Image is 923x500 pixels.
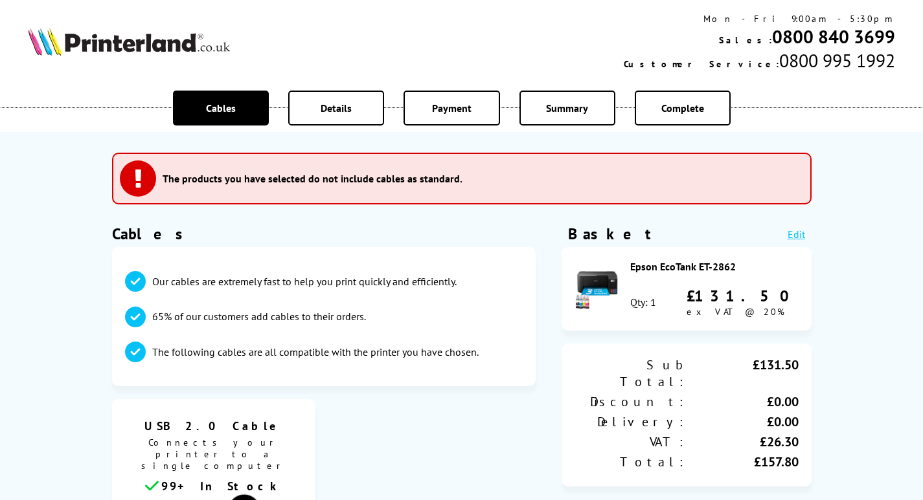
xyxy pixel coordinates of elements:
span: Summary [546,102,588,114]
span: Customer Service: [624,58,779,70]
span: Connects your printer to a single computer [119,433,309,478]
a: Edit [788,228,805,241]
div: Total: [575,453,687,470]
a: 0800 840 3699 [772,25,895,49]
div: Delivery: [575,413,687,430]
h1: Cables [112,224,536,244]
span: 99+ In Stock [161,479,282,494]
p: Our cables are extremely fast to help you print quickly and efficiently. [152,274,457,288]
span: 0800 995 1992 [779,49,895,72]
div: Qty: 1 [630,296,656,309]
div: £0.00 [687,393,799,410]
div: Discount: [575,393,687,410]
h3: The products you have selected do not include cables as standard. [163,172,462,185]
div: Sub Total: [575,356,687,390]
img: Printerland Logo [28,27,230,56]
span: Payment [432,102,472,114]
div: £157.80 [687,453,799,470]
span: Sales: [719,34,772,46]
div: Basket [568,224,652,244]
div: VAT: [575,433,687,450]
span: USB 2.0 Cable [122,418,306,433]
div: £0.00 [687,413,799,430]
div: £131.50 [687,286,799,306]
span: Complete [661,102,704,114]
img: Epson EcoTank ET-2862 [575,265,620,310]
p: 65% of our customers add cables to their orders. [152,309,366,323]
div: Epson EcoTank ET-2862 [630,260,799,273]
div: £26.30 [687,433,799,450]
div: £131.50 [687,356,799,390]
span: Cables [206,102,236,114]
div: Mon - Fri 9:00am - 5:30pm [624,13,895,25]
span: ex VAT @ 20% [687,306,784,318]
span: Details [321,102,352,114]
p: The following cables are all compatible with the printer you have chosen. [152,345,479,359]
